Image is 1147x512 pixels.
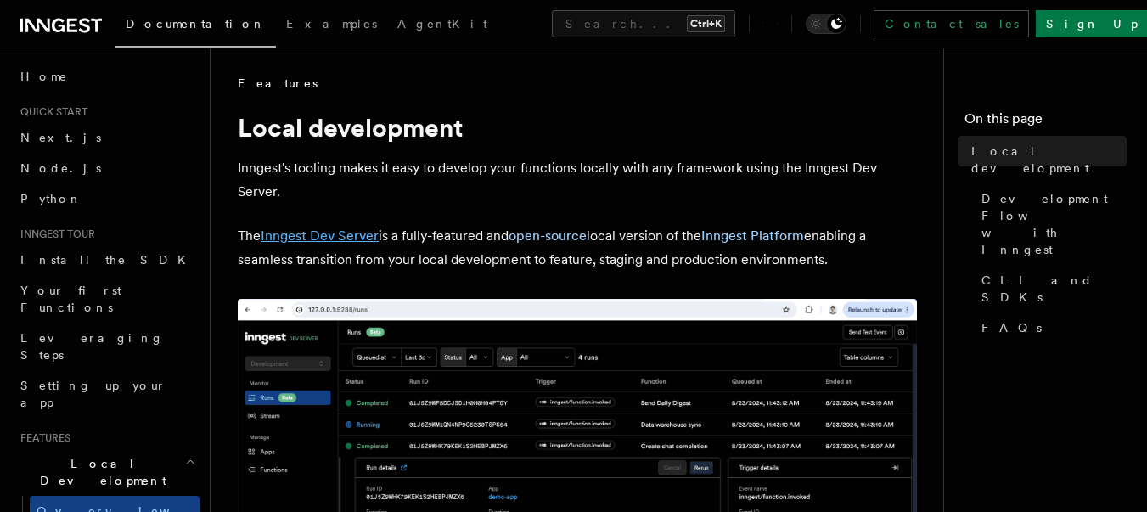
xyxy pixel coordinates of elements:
[20,192,82,205] span: Python
[687,15,725,32] kbd: Ctrl+K
[238,224,917,272] p: The is a fully-featured and local version of the enabling a seamless transition from your local d...
[276,5,387,46] a: Examples
[975,312,1127,343] a: FAQs
[971,143,1127,177] span: Local development
[238,112,917,143] h1: Local development
[20,161,101,175] span: Node.js
[261,228,379,244] a: Inngest Dev Server
[964,109,1127,136] h4: On this page
[20,379,166,409] span: Setting up your app
[20,68,68,85] span: Home
[981,319,1042,336] span: FAQs
[387,5,498,46] a: AgentKit
[14,245,200,275] a: Install the SDK
[975,183,1127,265] a: Development Flow with Inngest
[14,455,185,489] span: Local Development
[874,10,1029,37] a: Contact sales
[14,228,95,241] span: Inngest tour
[14,183,200,214] a: Python
[126,17,266,31] span: Documentation
[238,75,318,92] span: Features
[981,272,1127,306] span: CLI and SDKs
[14,431,70,445] span: Features
[14,448,200,496] button: Local Development
[964,136,1127,183] a: Local development
[115,5,276,48] a: Documentation
[20,131,101,144] span: Next.js
[981,190,1127,258] span: Development Flow with Inngest
[552,10,735,37] button: Search...Ctrl+K
[509,228,587,244] a: open-source
[397,17,487,31] span: AgentKit
[975,265,1127,312] a: CLI and SDKs
[14,323,200,370] a: Leveraging Steps
[14,153,200,183] a: Node.js
[20,253,196,267] span: Install the SDK
[286,17,377,31] span: Examples
[14,105,87,119] span: Quick start
[14,275,200,323] a: Your first Functions
[806,14,846,34] button: Toggle dark mode
[14,122,200,153] a: Next.js
[701,228,804,244] a: Inngest Platform
[20,284,121,314] span: Your first Functions
[14,370,200,418] a: Setting up your app
[20,331,164,362] span: Leveraging Steps
[14,61,200,92] a: Home
[238,156,917,204] p: Inngest's tooling makes it easy to develop your functions locally with any framework using the In...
